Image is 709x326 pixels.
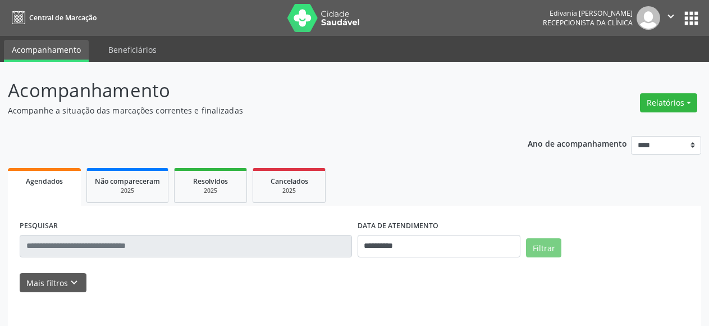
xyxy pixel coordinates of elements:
label: DATA DE ATENDIMENTO [358,218,438,235]
span: Resolvidos [193,176,228,186]
button:  [660,6,681,30]
span: Central de Marcação [29,13,97,22]
button: apps [681,8,701,28]
span: Agendados [26,176,63,186]
div: 2025 [182,187,239,195]
img: img [637,6,660,30]
p: Ano de acompanhamento [528,136,627,150]
div: 2025 [95,187,160,195]
label: PESQUISAR [20,218,58,235]
i: keyboard_arrow_down [68,277,80,289]
div: 2025 [261,187,317,195]
a: Central de Marcação [8,8,97,27]
span: Não compareceram [95,176,160,186]
div: Edivania [PERSON_NAME] [543,8,633,18]
button: Relatórios [640,93,697,112]
button: Filtrar [526,238,561,257]
p: Acompanhamento [8,76,493,105]
i:  [665,10,677,22]
span: Recepcionista da clínica [543,18,633,28]
span: Cancelados [271,176,308,186]
p: Acompanhe a situação das marcações correntes e finalizadas [8,105,493,116]
a: Beneficiários [100,40,164,60]
a: Acompanhamento [4,40,89,62]
button: Mais filtroskeyboard_arrow_down [20,273,86,293]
